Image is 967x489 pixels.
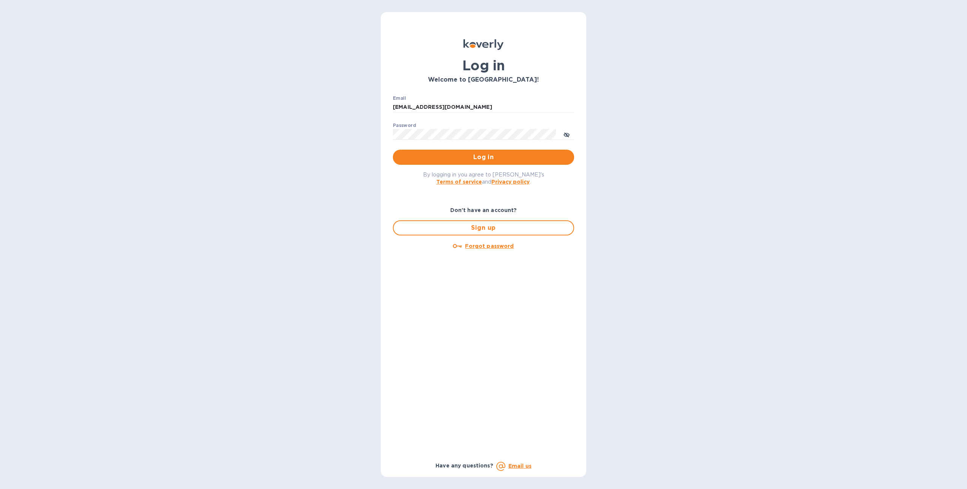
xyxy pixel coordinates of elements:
u: Forgot password [465,243,514,249]
h3: Welcome to [GEOGRAPHIC_DATA]! [393,76,574,84]
span: Sign up [400,223,567,232]
b: Have any questions? [436,463,493,469]
input: Enter email address [393,102,574,113]
button: Log in [393,150,574,165]
a: Terms of service [436,179,482,185]
b: Don't have an account? [450,207,517,213]
img: Koverly [463,39,504,50]
span: By logging in you agree to [PERSON_NAME]'s and . [423,172,544,185]
label: Email [393,96,406,101]
a: Privacy policy [491,179,530,185]
button: Sign up [393,220,574,235]
span: Log in [399,153,568,162]
h1: Log in [393,57,574,73]
button: toggle password visibility [559,127,574,142]
a: Email us [508,463,531,469]
label: Password [393,123,416,128]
